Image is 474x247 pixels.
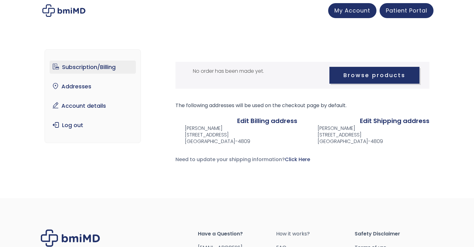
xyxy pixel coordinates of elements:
[329,67,419,84] a: Browse products
[41,230,100,247] img: Brand Logo
[175,125,250,145] address: [PERSON_NAME] [STREET_ADDRESS] [GEOGRAPHIC_DATA]-4809
[276,230,355,238] a: How it works?
[355,230,433,238] span: Safety Disclaimer
[308,125,383,145] address: [PERSON_NAME] [STREET_ADDRESS] [GEOGRAPHIC_DATA]-4809
[50,61,136,74] a: Subscription/Billing
[386,7,427,14] span: Patient Portal
[175,156,310,163] span: Need to update your shipping information?
[175,101,429,110] p: The following addresses will be used on the checkout page by default.
[50,99,136,112] a: Account details
[285,156,310,163] a: Click Here
[380,3,433,18] a: Patient Portal
[50,119,136,132] a: Log out
[50,80,136,93] a: Addresses
[237,116,297,125] a: Edit Billing address
[360,116,429,125] a: Edit Shipping address
[198,230,276,238] span: Have a Question?
[45,49,141,143] nav: Account pages
[328,3,376,18] a: My Account
[175,62,429,89] div: No order has been made yet.
[42,4,85,17] img: My account
[334,7,370,14] span: My Account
